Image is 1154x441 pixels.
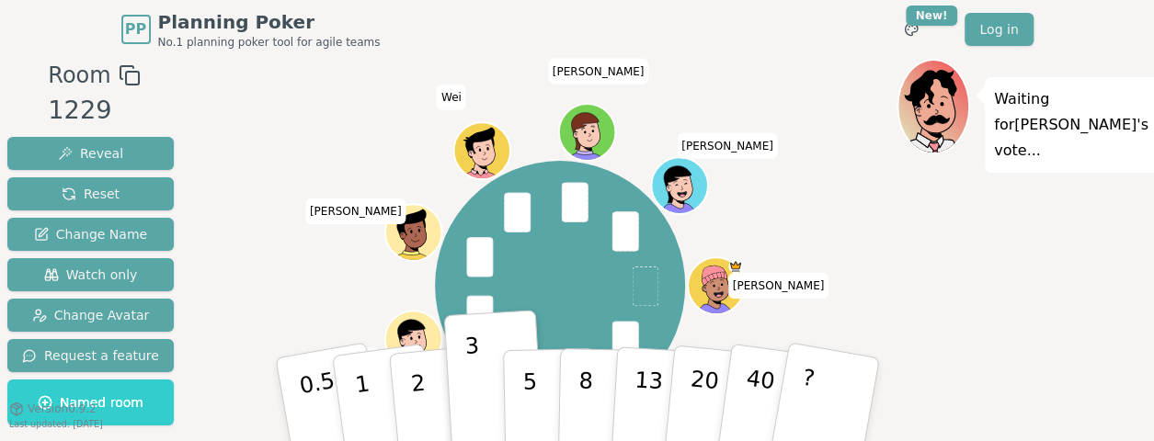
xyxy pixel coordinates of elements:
[9,419,103,429] span: Last updated: [DATE]
[32,306,150,324] span: Change Avatar
[463,333,484,433] p: 3
[34,225,147,243] span: Change Name
[48,59,110,92] span: Room
[7,299,174,332] button: Change Avatar
[677,133,778,159] span: Click to change your name
[437,85,466,110] span: Click to change your name
[906,6,958,26] div: New!
[548,59,649,85] span: Click to change your name
[965,13,1033,46] a: Log in
[7,218,174,251] button: Change Name
[7,258,174,291] button: Watch only
[305,198,406,224] span: Click to change your name
[48,92,140,130] div: 1229
[58,144,123,163] span: Reveal
[9,401,97,416] button: Version0.9.2
[7,177,174,210] button: Reset
[729,259,743,273] span: Patrick is the host
[28,401,97,416] span: Version 0.9.2
[62,185,120,203] span: Reset
[121,9,381,50] a: PPPlanning PokerNo.1 planning poker tool for agile teams
[158,9,381,35] span: Planning Poker
[44,266,138,284] span: Watch only
[158,35,381,50] span: No.1 planning poker tool for agile teams
[895,13,928,46] button: New!
[38,393,143,412] span: Named room
[22,346,159,365] span: Request a feature
[125,18,146,40] span: PP
[7,339,174,372] button: Request a feature
[728,273,829,299] span: Click to change your name
[7,379,174,425] button: Named room
[7,137,174,170] button: Reveal
[994,86,1148,164] p: Waiting for [PERSON_NAME] 's vote...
